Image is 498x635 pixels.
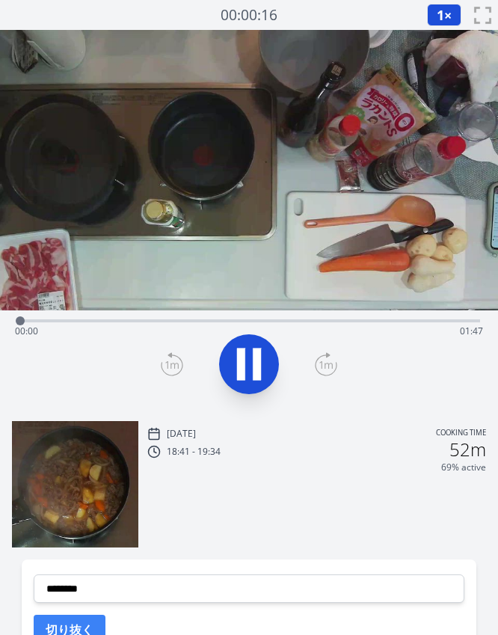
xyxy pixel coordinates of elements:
img: 251002094243_thumb.jpeg [12,421,138,547]
button: 1× [427,4,461,26]
p: Cooking time [436,427,486,441]
a: 00:00:16 [221,4,277,26]
h2: 52m [449,441,486,458]
p: [DATE] [167,428,196,440]
p: 69% active [441,461,486,473]
span: 01:47 [460,325,483,337]
p: 18:41 - 19:34 [167,446,221,458]
span: 1 [437,6,444,24]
